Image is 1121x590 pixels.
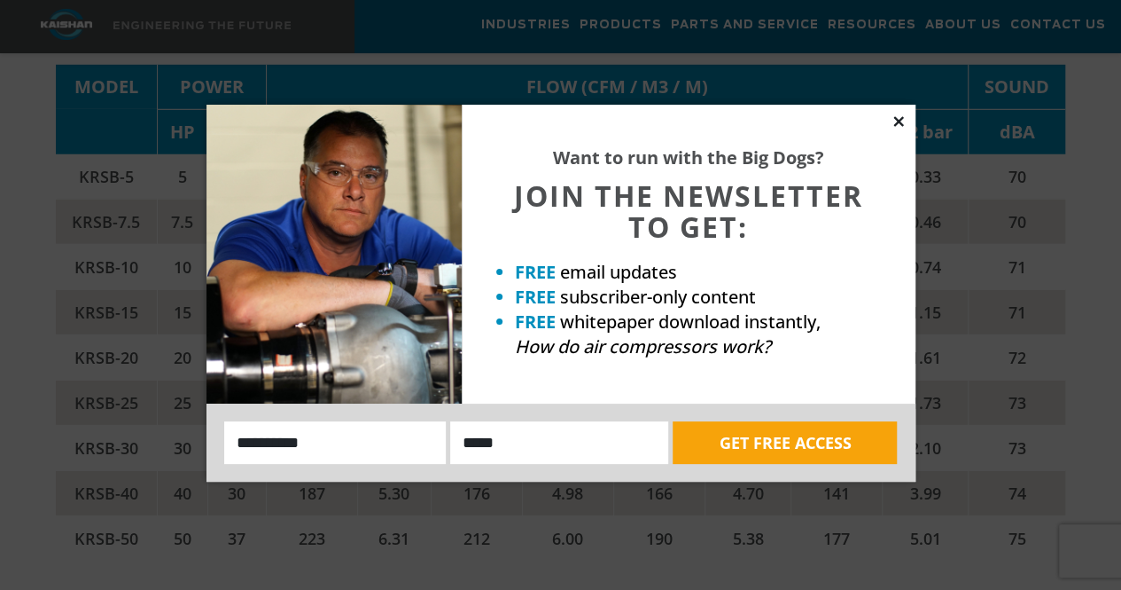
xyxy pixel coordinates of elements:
button: Close [891,114,907,130]
strong: FREE [515,285,556,309]
button: GET FREE ACCESS [673,421,897,464]
input: Name: [224,421,447,464]
em: How do air compressors work? [515,334,771,358]
span: subscriber-only content [560,285,756,309]
strong: FREE [515,260,556,284]
input: Email [450,421,668,464]
span: JOIN THE NEWSLETTER TO GET: [514,177,863,246]
span: whitepaper download instantly, [560,310,821,334]
strong: FREE [515,310,556,334]
span: email updates [560,260,677,284]
strong: Want to run with the Big Dogs? [553,146,824,169]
